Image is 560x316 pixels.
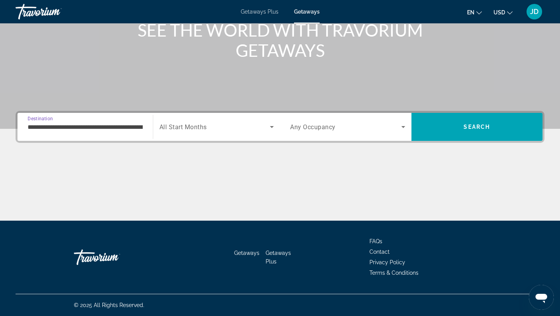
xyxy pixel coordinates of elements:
[28,116,53,121] span: Destination
[467,9,474,16] span: en
[530,8,539,16] span: JD
[16,2,93,22] a: Travorium
[369,270,418,276] a: Terms & Conditions
[17,113,542,141] div: Search widget
[524,4,544,20] button: User Menu
[266,250,291,265] a: Getaways Plus
[467,7,482,18] button: Change language
[464,124,490,130] span: Search
[241,9,278,15] a: Getaways Plus
[369,259,405,265] a: Privacy Policy
[74,302,144,308] span: © 2025 All Rights Reserved.
[529,285,554,310] iframe: Button to launch messaging window
[159,123,207,131] span: All Start Months
[134,20,426,60] h1: SEE THE WORLD WITH TRAVORIUM GETAWAYS
[28,123,143,132] input: Select destination
[369,249,390,255] a: Contact
[294,9,320,15] a: Getaways
[74,246,152,269] a: Go Home
[234,250,259,256] a: Getaways
[369,238,382,244] a: FAQs
[411,113,543,141] button: Search
[493,7,513,18] button: Change currency
[290,123,336,131] span: Any Occupancy
[493,9,505,16] span: USD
